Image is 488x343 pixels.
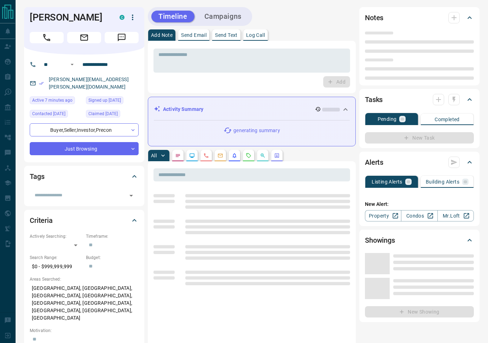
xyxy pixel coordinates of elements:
[30,254,82,261] p: Search Range:
[86,110,139,120] div: Mon Feb 24 2025
[30,142,139,155] div: Just Browsing
[365,210,401,221] a: Property
[86,233,139,240] p: Timeframe:
[181,33,207,38] p: Send Email
[67,32,101,43] span: Email
[246,153,251,158] svg: Requests
[246,33,265,38] p: Log Call
[437,210,474,221] a: Mr.Loft
[88,110,118,117] span: Claimed [DATE]
[30,233,82,240] p: Actively Searching:
[30,32,64,43] span: Call
[39,81,44,86] svg: Email Verified
[401,210,437,221] a: Condos
[30,96,82,106] div: Wed Aug 13 2025
[372,179,402,184] p: Listing Alerts
[189,153,195,158] svg: Lead Browsing Activity
[365,201,474,208] p: New Alert:
[197,11,249,22] button: Campaigns
[49,77,129,90] a: [PERSON_NAME][EMAIL_ADDRESS][PERSON_NAME][DOMAIN_NAME]
[32,97,72,104] span: Active 7 minutes ago
[365,9,474,26] div: Notes
[30,276,139,282] p: Areas Searched:
[365,12,383,23] h2: Notes
[163,106,203,113] p: Activity Summary
[365,94,383,105] h2: Tasks
[274,153,280,158] svg: Agent Actions
[86,96,139,106] div: Tue Jan 01 2019
[30,327,139,334] p: Motivation:
[365,232,474,249] div: Showings
[68,60,76,69] button: Open
[217,153,223,158] svg: Emails
[30,215,53,226] h2: Criteria
[30,282,139,324] p: [GEOGRAPHIC_DATA], [GEOGRAPHIC_DATA], [GEOGRAPHIC_DATA], [GEOGRAPHIC_DATA], [GEOGRAPHIC_DATA], [G...
[232,153,237,158] svg: Listing Alerts
[378,117,397,122] p: Pending
[88,97,121,104] span: Signed up [DATE]
[30,110,82,120] div: Thu Feb 09 2023
[365,154,474,171] div: Alerts
[126,191,136,201] button: Open
[260,153,266,158] svg: Opportunities
[30,12,109,23] h1: [PERSON_NAME]
[86,254,139,261] p: Budget:
[105,32,139,43] span: Message
[426,179,459,184] p: Building Alerts
[151,33,173,38] p: Add Note
[30,171,44,182] h2: Tags
[30,168,139,185] div: Tags
[365,91,474,108] div: Tasks
[32,110,65,117] span: Contacted [DATE]
[233,127,280,134] p: generating summary
[30,123,139,136] div: Buyer , Seller , Investor , Precon
[175,153,181,158] svg: Notes
[30,212,139,229] div: Criteria
[30,261,82,272] p: $0 - $999,999,999
[365,235,395,246] h2: Showings
[215,33,238,38] p: Send Text
[203,153,209,158] svg: Calls
[151,11,194,22] button: Timeline
[435,117,460,122] p: Completed
[154,103,350,116] div: Activity Summary
[151,153,157,158] p: All
[365,157,383,168] h2: Alerts
[120,15,124,20] div: condos.ca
